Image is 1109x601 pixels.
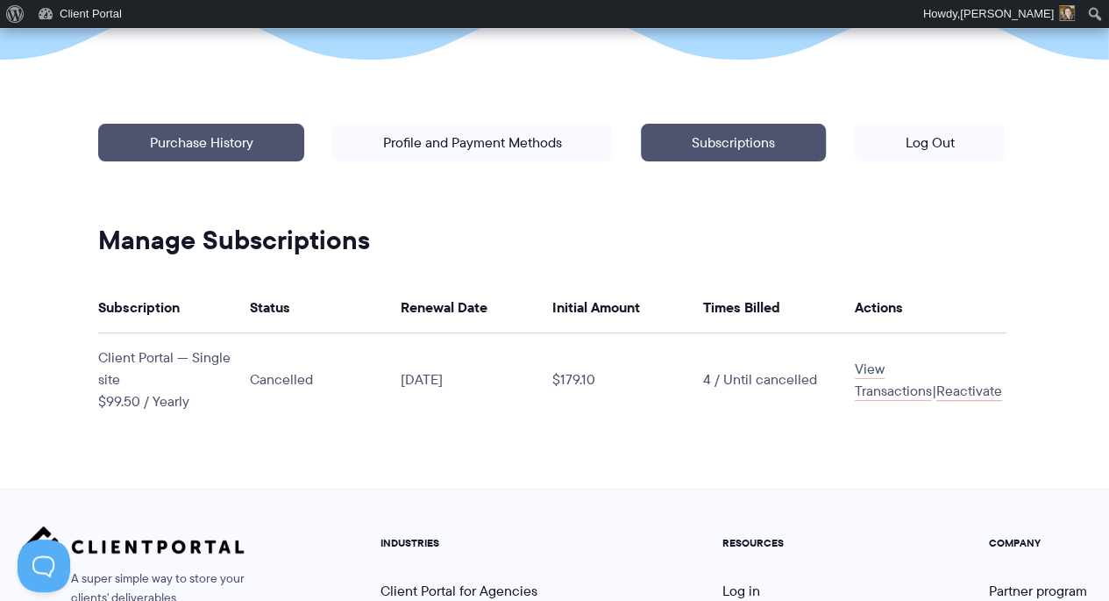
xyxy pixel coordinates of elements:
[250,282,402,333] th: Status
[18,540,70,592] iframe: Toggle Customer Support
[855,282,1006,333] th: Actions
[380,537,558,549] h5: INDUSTRIES
[380,581,537,601] a: Client Portal for Agencies
[936,381,1002,401] a: Reactivate
[98,282,250,333] th: Subscription
[855,359,932,401] a: View Transactions
[703,282,855,333] th: Times Billed
[98,347,231,390] span: Client Portal — Single site
[703,369,817,390] span: 4 / Until cancelled
[989,581,1087,601] a: Partner program
[855,333,1006,426] td: |
[552,282,704,333] th: Initial Amount
[84,110,1019,237] p: | | |
[989,537,1087,549] h5: COMPANY
[98,391,189,411] span: $99.50 / Yearly
[641,124,826,161] a: Subscriptions
[854,124,1005,161] a: Log Out
[332,124,613,161] a: Profile and Payment Methods
[401,369,443,390] span: [DATE]
[401,282,552,333] th: Renewal Date
[960,7,1054,20] span: [PERSON_NAME]
[98,124,303,161] a: Purchase History
[722,537,824,549] h5: RESOURCES
[250,369,313,390] span: Cancelled
[98,224,1006,257] h2: Manage Subscriptions
[552,369,595,390] span: $179.10
[722,581,760,601] a: Log in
